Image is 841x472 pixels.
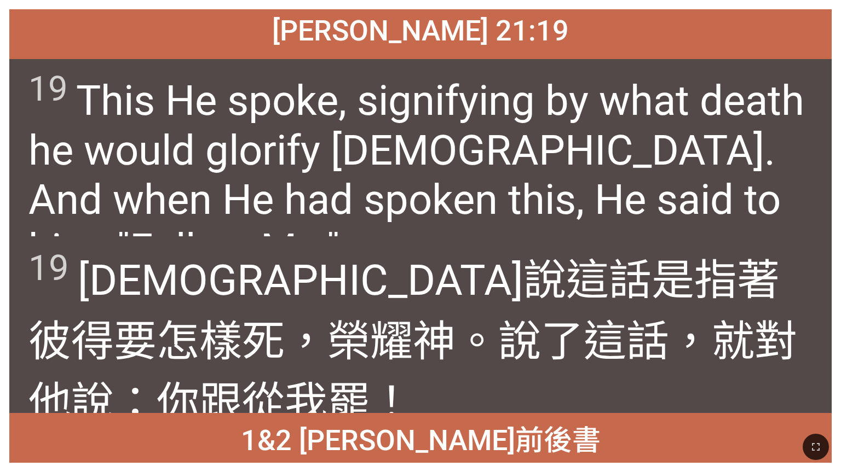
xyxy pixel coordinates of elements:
wg2036: 這 [28,255,797,428]
span: 1&2 [PERSON_NAME]前後書 [241,417,601,458]
wg5124: 話是指著 [28,255,797,428]
wg3004: ：你跟從 [114,378,413,428]
wg4169: 死 [28,317,797,428]
sup: 19 [28,68,68,109]
span: This He spoke, signifying by what death he would glorify [DEMOGRAPHIC_DATA]. And when He had spok... [28,68,813,273]
wg190: 我 [285,378,413,428]
wg846: 說 [71,378,413,428]
wg1392: 神 [28,317,797,428]
wg4591: 彼得要怎樣 [28,317,797,428]
wg2288: ，榮耀 [28,317,797,428]
sup: 19 [28,247,69,289]
wg3427: 罷！ [327,378,413,428]
span: [PERSON_NAME] 21:19 [272,14,569,48]
span: [DEMOGRAPHIC_DATA]說 [28,246,813,429]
